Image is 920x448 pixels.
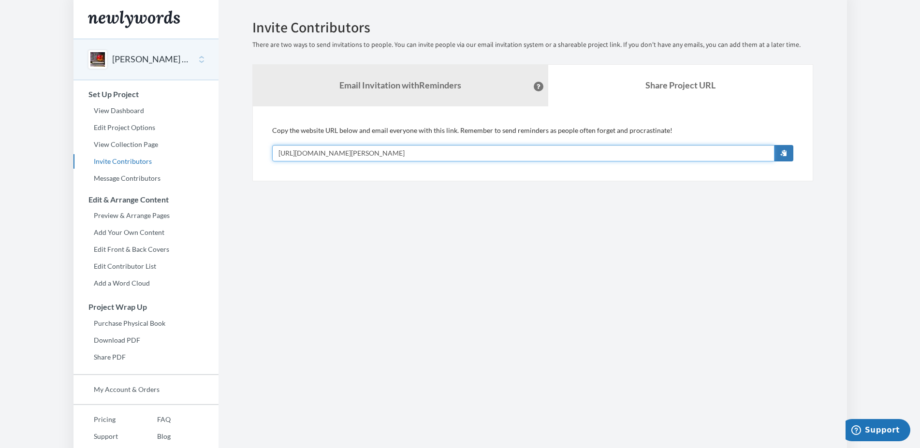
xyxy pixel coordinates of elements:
a: Edit Contributor List [73,259,219,274]
a: Invite Contributors [73,154,219,169]
a: Support [73,429,137,444]
a: FAQ [137,412,171,427]
b: Share Project URL [645,80,716,90]
img: Newlywords logo [88,11,180,28]
a: Share PDF [73,350,219,364]
h3: Set Up Project [74,90,219,99]
h3: Edit & Arrange Content [74,195,219,204]
a: Preview & Arrange Pages [73,208,219,223]
a: Message Contributors [73,171,219,186]
div: Copy the website URL below and email everyone with this link. Remember to send reminders as peopl... [272,126,793,161]
a: View Dashboard [73,103,219,118]
a: Blog [137,429,171,444]
iframe: Opens a widget where you can chat to one of our agents [846,419,910,443]
a: Add Your Own Content [73,225,219,240]
h3: Project Wrap Up [74,303,219,311]
a: Edit Front & Back Covers [73,242,219,257]
strong: Email Invitation with Reminders [339,80,461,90]
button: [PERSON_NAME] Retirement [112,53,190,66]
a: My Account & Orders [73,382,219,397]
h2: Invite Contributors [252,19,813,35]
a: Add a Word Cloud [73,276,219,290]
a: Purchase Physical Book [73,316,219,331]
a: Pricing [73,412,137,427]
a: Edit Project Options [73,120,219,135]
a: View Collection Page [73,137,219,152]
p: There are two ways to send invitations to people. You can invite people via our email invitation ... [252,40,813,50]
a: Download PDF [73,333,219,347]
